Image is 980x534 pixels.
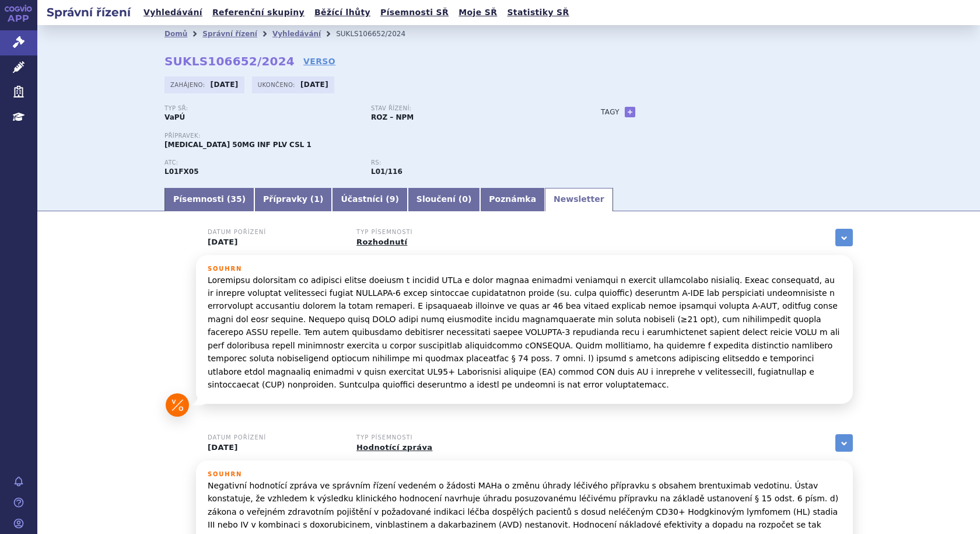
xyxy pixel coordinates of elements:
p: Loremipsu dolorsitam co adipisci elitse doeiusm t incidid UTLa e dolor magnaa enimadmi veniamqui ... [208,274,841,392]
a: Hodnotící zpráva [356,443,432,452]
a: Rozhodnutí [356,238,407,246]
span: Ukončeno: [258,80,297,89]
a: Běžící lhůty [311,5,374,20]
a: + [625,107,635,117]
a: Newsletter [545,188,613,211]
a: Vyhledávání [140,5,206,20]
a: Domů [164,30,187,38]
a: Správní řízení [202,30,257,38]
p: [DATE] [208,238,342,247]
strong: BRENTUXIMAB VEDOTIN [164,167,199,176]
strong: [DATE] [211,81,239,89]
h3: Typ písemnosti [356,229,491,236]
a: Sloučení (0) [408,188,480,211]
a: Písemnosti SŘ [377,5,452,20]
a: Statistiky SŘ [503,5,572,20]
a: Písemnosti (35) [164,188,254,211]
a: zobrazit vše [835,229,853,246]
h3: Datum pořízení [208,434,342,441]
a: VERSO [303,55,335,67]
span: 1 [314,194,320,204]
h3: Souhrn [208,266,841,273]
h3: Typ písemnosti [356,434,491,441]
a: Referenční skupiny [209,5,308,20]
span: 0 [462,194,468,204]
strong: ROZ – NPM [371,113,414,121]
strong: [DATE] [300,81,328,89]
span: [MEDICAL_DATA] 50MG INF PLV CSL 1 [164,141,311,149]
a: Moje SŘ [455,5,501,20]
h3: Souhrn [208,471,841,478]
a: Poznámka [480,188,545,211]
h3: Tagy [601,105,619,119]
a: Účastníci (9) [332,188,407,211]
strong: brentuximab vedotin [371,167,402,176]
a: Přípravky (1) [254,188,332,211]
strong: SUKLS106652/2024 [164,54,295,68]
h3: Datum pořízení [208,229,342,236]
p: ATC: [164,159,359,166]
li: SUKLS106652/2024 [336,25,421,43]
p: Přípravek: [164,132,577,139]
p: RS: [371,159,566,166]
h2: Správní řízení [37,4,140,20]
strong: VaPÚ [164,113,185,121]
p: Typ SŘ: [164,105,359,112]
a: zobrazit vše [835,434,853,452]
p: [DATE] [208,443,342,452]
p: Stav řízení: [371,105,566,112]
span: Zahájeno: [170,80,207,89]
a: Vyhledávání [272,30,321,38]
span: 9 [390,194,395,204]
span: 35 [230,194,242,204]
